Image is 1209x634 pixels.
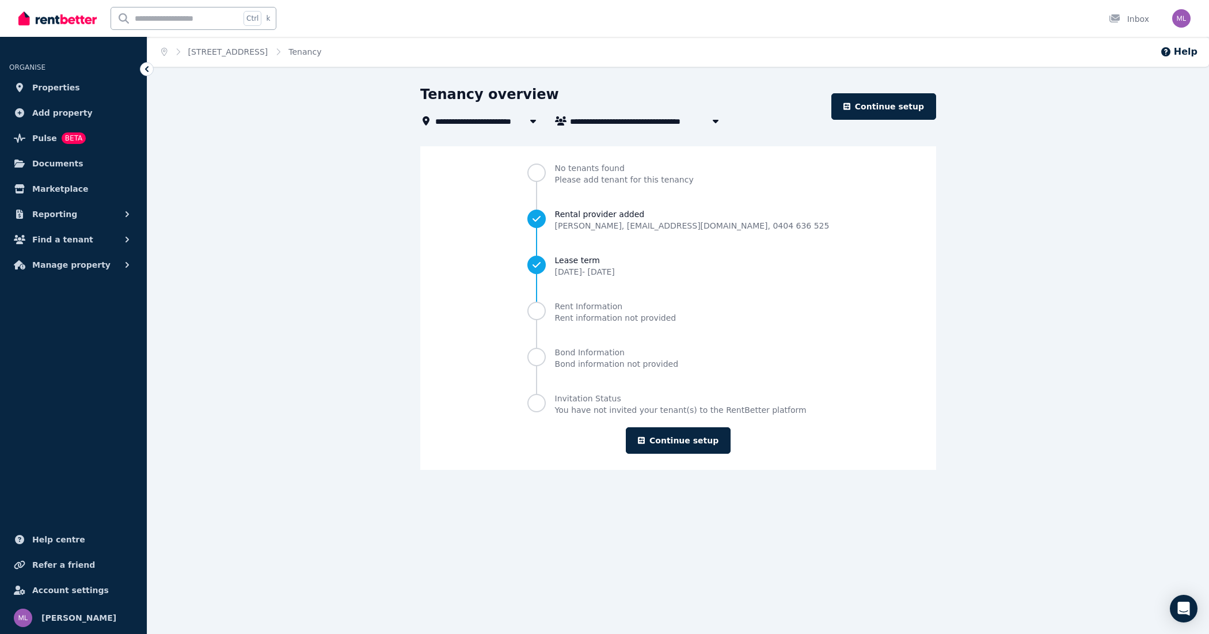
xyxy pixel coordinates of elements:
span: Find a tenant [32,233,93,246]
button: Reporting [9,203,138,226]
a: Add property [9,101,138,124]
span: Rental provider added [555,208,830,220]
span: Please add tenant for this tenancy [555,174,694,185]
span: Invitation Status [555,393,807,404]
a: No tenants foundPlease add tenant for this tenancy [527,162,830,185]
span: BETA [62,132,86,144]
span: Documents [32,157,83,170]
span: Tenancy [288,46,321,58]
a: Continue setup [626,427,731,454]
span: Rent Information [555,301,676,312]
a: Rental provider added[PERSON_NAME], [EMAIL_ADDRESS][DOMAIN_NAME], 0404 636 525 [527,208,830,231]
a: Invitation StatusYou have not invited your tenant(s) to the RentBetter platform [527,393,830,416]
span: [PERSON_NAME] , [EMAIL_ADDRESS][DOMAIN_NAME] , 0404 636 525 [555,220,830,231]
a: Refer a friend [9,553,138,576]
span: Manage property [32,258,111,272]
a: [STREET_ADDRESS] [188,47,268,56]
span: Pulse [32,131,57,145]
a: Properties [9,76,138,99]
a: Help centre [9,528,138,551]
div: Inbox [1109,13,1149,25]
span: Ctrl [244,11,261,26]
nav: Breadcrumb [147,37,335,67]
h1: Tenancy overview [420,85,559,104]
span: You have not invited your tenant(s) to the RentBetter platform [555,404,807,416]
span: Rent information not provided [555,313,676,322]
span: Reporting [32,207,77,221]
span: No tenants found [555,162,694,174]
a: Account settings [9,579,138,602]
a: Lease term[DATE]- [DATE] [527,255,830,278]
nav: Progress [527,162,830,416]
button: Help [1160,45,1197,59]
span: Help centre [32,533,85,546]
span: k [266,14,270,23]
div: Open Intercom Messenger [1170,595,1197,622]
a: Marketplace [9,177,138,200]
span: [DATE] - [DATE] [555,267,615,276]
img: RentBetter [18,10,97,27]
img: meysam lashkari [14,609,32,627]
span: Lease term [555,255,615,266]
a: Documents [9,152,138,175]
span: ORGANISE [9,63,45,71]
span: Bond Information [555,347,678,358]
button: Find a tenant [9,228,138,251]
div: Bond information not provided [555,358,678,370]
a: PulseBETA [9,127,138,150]
span: [PERSON_NAME] [41,611,116,625]
span: Refer a friend [32,558,95,572]
span: Properties [32,81,80,94]
button: Manage property [9,253,138,276]
span: Account settings [32,583,109,597]
a: Bond InformationBond information not provided [527,347,830,370]
a: Continue setup [831,93,936,120]
span: Add property [32,106,93,120]
a: Rent InformationRent information not provided [527,301,830,324]
span: Marketplace [32,182,88,196]
img: meysam lashkari [1172,9,1191,28]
